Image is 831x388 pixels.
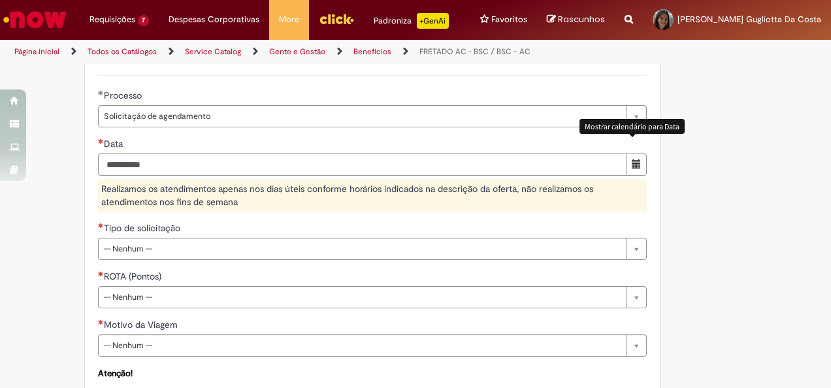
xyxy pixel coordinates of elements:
span: Data [104,138,125,150]
span: Favoritos [491,13,527,26]
a: Benefícios [353,46,391,57]
span: Processo [104,89,144,101]
span: Despesas Corporativas [169,13,259,26]
ul: Trilhas de página [10,40,544,64]
span: Solicitação de agendamento [104,106,620,127]
span: [PERSON_NAME] Gugliotta Da Costa [677,14,821,25]
a: Todos os Catálogos [88,46,157,57]
span: Rascunhos [558,13,605,25]
a: FRETADO AC - BSC / BSC – AC [419,46,530,57]
input: Data [98,154,627,176]
span: Obrigatório Preenchido [98,90,104,95]
span: ROTA (Pontos) [104,270,164,282]
span: Tipo de solicitação [104,222,183,234]
img: click_logo_yellow_360x200.png [319,9,354,29]
span: -- Nenhum -- [104,335,620,356]
a: Gente e Gestão [269,46,325,57]
a: Rascunhos [547,14,605,26]
span: Motivo da Viagem [104,319,180,331]
span: Necessários [98,138,104,144]
div: Mostrar calendário para Data [579,119,685,134]
img: ServiceNow [1,7,69,33]
button: Mostrar calendário para Data [627,154,647,176]
div: Padroniza [374,13,449,29]
div: Realizamos os atendimentos apenas nos dias úteis conforme horários indicados na descrição da ofer... [98,179,647,212]
span: Necessários [98,319,104,325]
span: Necessários [98,271,104,276]
span: More [279,13,299,26]
span: Requisições [90,13,135,26]
a: Service Catalog [185,46,241,57]
span: Necessários [98,223,104,228]
strong: Atenção! [98,368,133,379]
span: -- Nenhum -- [104,287,620,308]
span: 7 [138,15,149,26]
a: Página inicial [14,46,59,57]
p: +GenAi [417,13,449,29]
span: -- Nenhum -- [104,238,620,259]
